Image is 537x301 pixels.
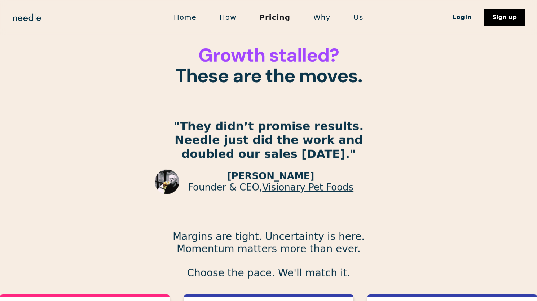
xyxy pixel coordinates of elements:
strong: "They didn’t promise results. Needle just did the work and doubled our sales [DATE]." [173,119,364,161]
a: Us [342,10,375,25]
div: Sign up [492,14,517,20]
a: How [208,10,248,25]
a: Home [162,10,208,25]
a: Visionary Pet Foods [262,182,353,193]
a: Login [441,11,484,23]
p: Margins are tight. Uncertainty is here. Momentum matters more than ever. Choose the pace. We'll m... [146,230,391,279]
p: Founder & CEO, [188,182,353,193]
p: [PERSON_NAME] [188,171,353,182]
a: Pricing [248,10,302,25]
span: Growth stalled? [198,43,339,67]
a: Why [302,10,342,25]
h1: These are the moves. [146,45,391,86]
a: Sign up [484,9,525,26]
